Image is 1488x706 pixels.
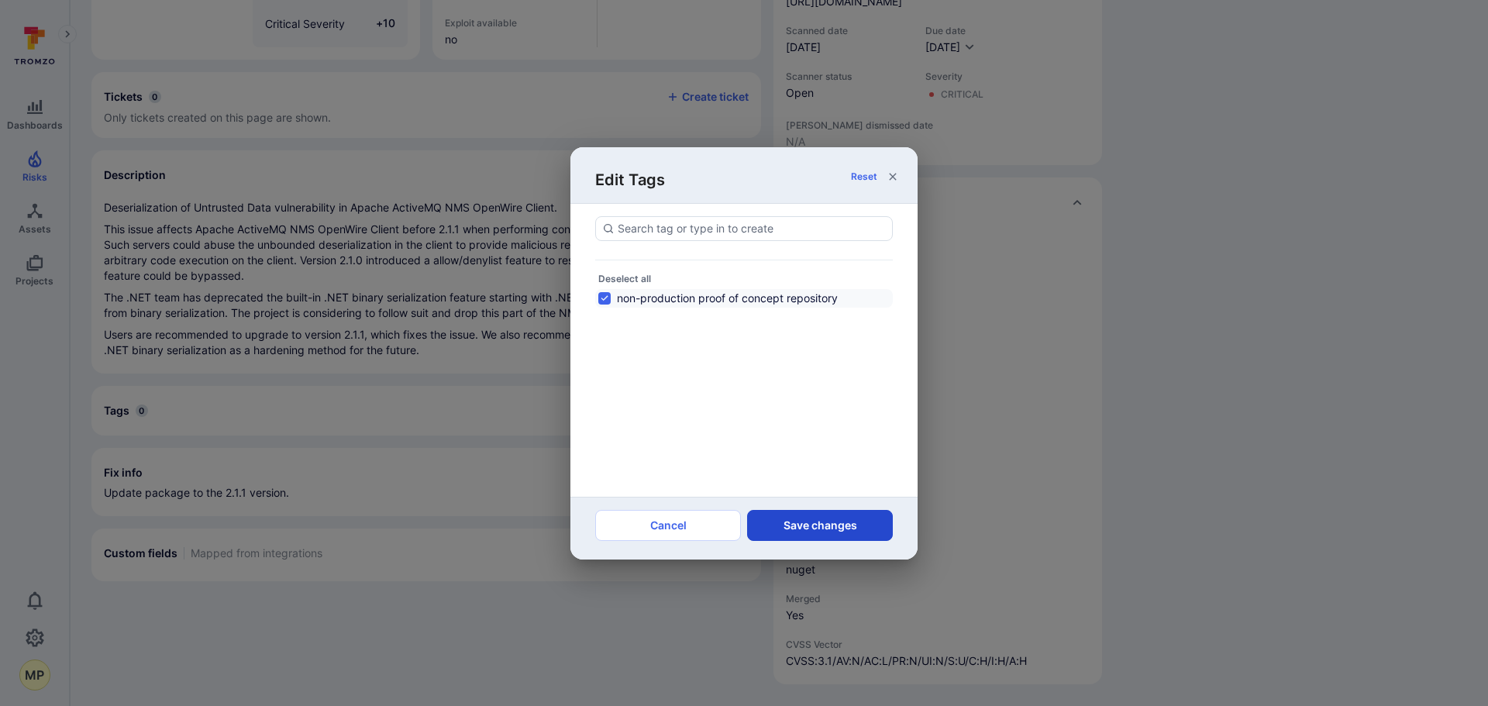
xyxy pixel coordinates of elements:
button: Deselect all [595,273,654,284]
button: Cancel [595,510,741,541]
span: Edit Tags [595,163,665,191]
input: Search tag or type in to create [618,221,886,236]
button: Save changes [747,510,893,541]
button: Reset [848,170,880,182]
span: non-production proof of concept repository [617,291,838,306]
